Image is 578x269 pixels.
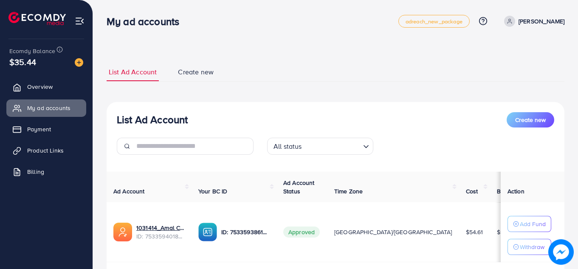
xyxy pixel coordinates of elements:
div: Search for option [267,138,373,155]
span: ID: 7533594018068971521 [136,232,185,241]
p: Withdraw [520,242,544,252]
span: List Ad Account [109,67,157,77]
span: $35.44 [9,56,36,68]
span: Ad Account Status [283,178,315,195]
span: Create new [178,67,214,77]
button: Withdraw [508,239,551,255]
span: Product Links [27,146,64,155]
p: ID: 7533593861403754513 [221,227,270,237]
span: $54.61 [466,228,483,236]
img: image [75,58,83,67]
span: [GEOGRAPHIC_DATA]/[GEOGRAPHIC_DATA] [334,228,452,236]
button: Add Fund [508,216,551,232]
span: Cost [466,187,478,195]
a: 1031414_Amal Collection_1754051557873 [136,224,185,232]
a: Product Links [6,142,86,159]
a: My ad accounts [6,99,86,116]
span: adreach_new_package [406,19,462,24]
span: Ecomdy Balance [9,47,55,55]
input: Search for option [305,139,360,153]
span: My ad accounts [27,104,70,112]
a: Billing [6,163,86,180]
img: ic-ba-acc.ded83a64.svg [198,223,217,241]
span: Payment [27,125,51,133]
img: menu [75,16,85,26]
span: Action [508,187,524,195]
button: Create new [507,112,554,127]
h3: List Ad Account [117,113,188,126]
img: ic-ads-acc.e4c84228.svg [113,223,132,241]
div: <span class='underline'>1031414_Amal Collection_1754051557873</span></br>7533594018068971521 [136,224,185,241]
a: adreach_new_package [398,15,470,28]
span: Billing [27,167,44,176]
a: [PERSON_NAME] [501,16,564,27]
a: Payment [6,121,86,138]
img: logo [8,12,66,25]
p: Add Fund [520,219,546,229]
span: Your BC ID [198,187,228,195]
p: [PERSON_NAME] [519,16,564,26]
h3: My ad accounts [107,15,186,28]
img: image [548,239,574,265]
span: Ad Account [113,187,145,195]
span: All status [272,140,304,153]
span: Time Zone [334,187,363,195]
span: Create new [515,116,546,124]
a: Overview [6,78,86,95]
span: Approved [283,227,320,238]
span: Overview [27,82,53,91]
